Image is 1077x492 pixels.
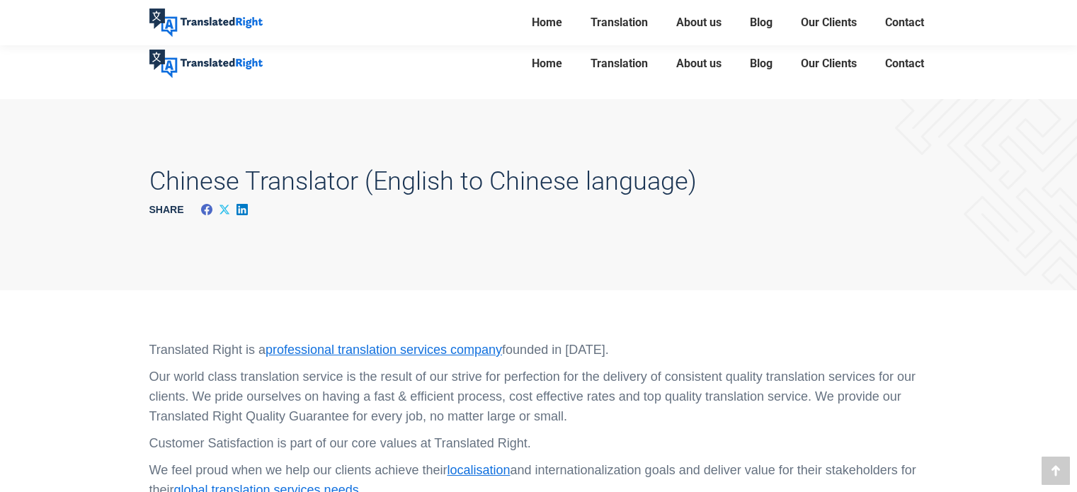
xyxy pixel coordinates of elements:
[586,13,652,33] a: Translation
[198,193,216,227] a: Facebook
[672,13,726,33] a: About us
[881,41,928,86] a: Contact
[447,463,510,477] a: localisation
[750,16,773,30] span: Blog
[234,193,251,227] a: LinkedIn
[216,193,234,227] a: X
[885,16,924,30] span: Contact
[746,13,777,33] a: Blog
[532,57,562,71] span: Home
[149,50,263,78] img: Translated Right
[528,41,566,86] a: Home
[797,41,861,86] a: Our Clients
[801,57,857,71] span: Our Clients
[676,57,722,71] span: About us
[591,57,648,71] span: Translation
[672,41,726,86] a: About us
[676,16,722,30] span: About us
[149,433,928,453] p: Customer Satisfaction is part of our core values at Translated Right.
[881,13,928,33] a: Contact
[885,57,924,71] span: Contact
[149,340,928,360] p: Translated Right is a founded in [DATE].
[532,16,562,30] span: Home
[149,193,198,227] div: Share
[149,8,263,37] img: Translated Right
[586,41,652,86] a: Translation
[149,166,697,196] h1: Chinese Translator (English to Chinese language)
[528,13,566,33] a: Home
[591,16,648,30] span: Translation
[801,16,857,30] span: Our Clients
[266,343,502,357] a: professional translation services company
[746,41,777,86] a: Blog
[750,57,773,71] span: Blog
[797,13,861,33] a: Our Clients
[149,367,928,426] p: Our world class translation service is the result of our strive for perfection for the delivery o...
